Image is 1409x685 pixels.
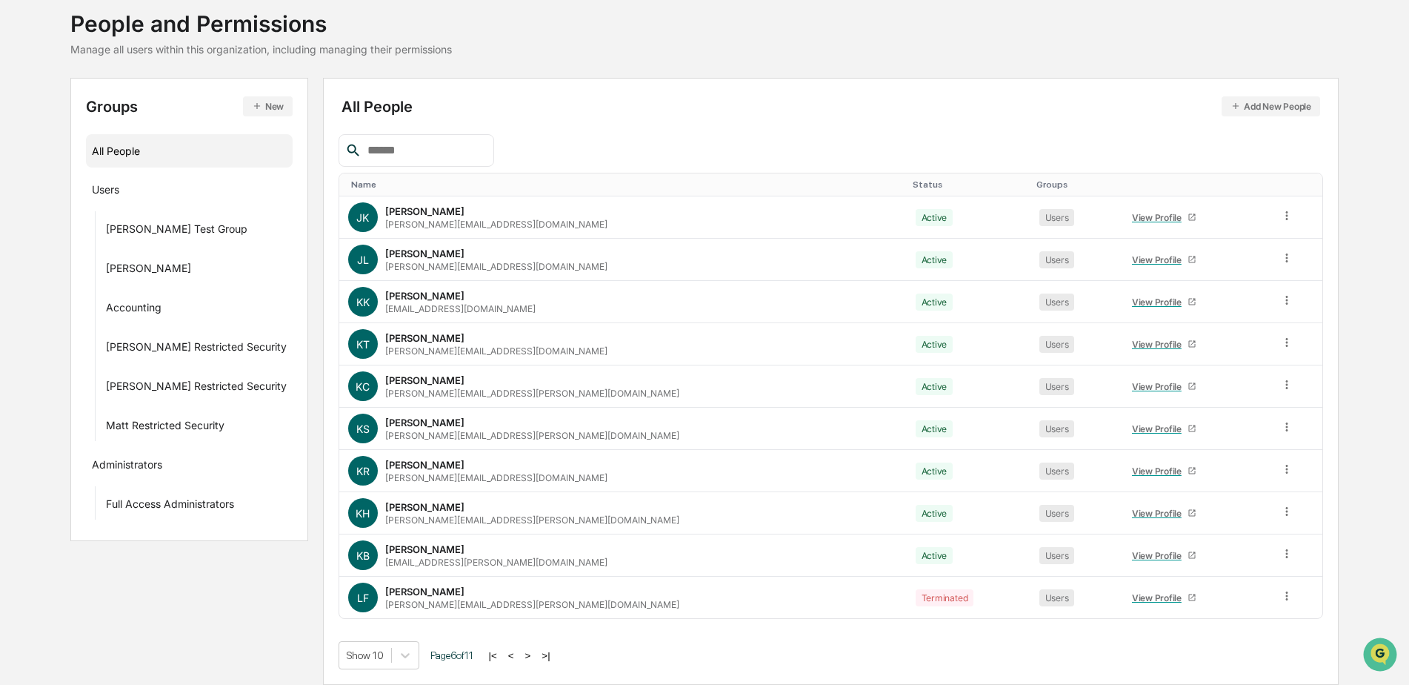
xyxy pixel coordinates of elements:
div: [PERSON_NAME][EMAIL_ADDRESS][PERSON_NAME][DOMAIN_NAME] [385,430,679,441]
div: Accounting [106,301,161,319]
div: View Profile [1132,550,1188,561]
span: LF [357,592,369,604]
div: [PERSON_NAME][EMAIL_ADDRESS][DOMAIN_NAME] [385,345,607,357]
button: Add New People [1222,96,1320,116]
div: View Profile [1132,508,1188,519]
iframe: Open customer support [1362,636,1402,676]
div: [PERSON_NAME] [385,543,464,555]
div: Users [1039,378,1075,395]
div: [PERSON_NAME][EMAIL_ADDRESS][PERSON_NAME][DOMAIN_NAME] [385,599,679,610]
div: View Profile [1132,381,1188,392]
div: Active [916,463,953,480]
a: View Profile [1125,460,1202,483]
img: Go home [39,12,56,30]
span: JL [357,254,369,266]
div: Active [916,209,953,226]
span: KT [356,338,370,351]
img: 1746055101610-c473b297-6a78-478c-a979-82029cc54cd1 [30,82,41,94]
div: Users [1039,589,1075,606]
div: Users [1039,294,1075,311]
div: All People [92,139,287,163]
div: [PERSON_NAME][EMAIL_ADDRESS][DOMAIN_NAME] [385,472,607,483]
div: [PERSON_NAME][EMAIL_ADDRESS][PERSON_NAME][DOMAIN_NAME] [385,388,679,399]
div: [PERSON_NAME] Test Group [106,222,247,240]
div: View Profile [1132,592,1188,603]
img: 1746055101610-c473b297-6a78-478c-a979-82029cc54cd1 [30,236,41,248]
div: [PERSON_NAME] [385,374,464,386]
a: View Profile [1125,502,1202,525]
div: Active [916,336,953,353]
div: Users [1039,251,1075,268]
div: Toggle SortBy [1283,179,1316,190]
span: KR [356,465,370,477]
span: JK [356,211,369,224]
span: KB [356,549,370,562]
button: > [521,649,536,662]
div: [EMAIL_ADDRESS][DOMAIN_NAME] [385,303,536,314]
span: [PERSON_NAME] [47,255,121,267]
div: Users [1039,463,1075,480]
div: View Profile [1132,212,1188,223]
span: [DATE] [133,255,163,267]
button: New [243,96,293,116]
div: View Profile [1132,254,1188,265]
div: [PERSON_NAME] [385,586,464,598]
div: Matt Restricted Security [106,419,224,437]
div: I have not heard from Oscar yet. I did look at his trades in Greenboard. There is a transaction l... [96,294,262,472]
img: Jack Rasmussen [15,222,39,245]
div: Full Access Administrators [106,497,234,515]
div: [PERSON_NAME] [385,459,464,471]
a: View Profile [1125,291,1202,314]
span: KC [356,380,370,393]
a: View Profile [1125,375,1202,398]
div: View Profile [1132,466,1188,477]
div: Groups [86,96,293,116]
button: back [15,12,33,30]
a: View Profile [1125,417,1202,440]
div: Toggle SortBy [351,179,901,190]
a: View Profile [1125,206,1202,229]
button: |< [484,649,502,662]
div: [EMAIL_ADDRESS][PERSON_NAME][DOMAIN_NAME] [385,557,607,568]
div: Users [1039,547,1075,564]
div: Active [916,547,953,564]
div: All People [342,96,1320,116]
div: Users [1039,505,1075,522]
div: [PERSON_NAME] [385,248,464,259]
button: >| [537,649,554,662]
div: Active [916,420,953,437]
div: Active [916,251,953,268]
a: View Profile [1125,248,1202,271]
div: Active [916,505,953,522]
div: Toggle SortBy [1036,179,1111,190]
div: Toggle SortBy [913,179,1025,190]
div: Users [1039,336,1075,353]
div: [PERSON_NAME] [385,290,464,302]
a: View Profile [1125,586,1202,609]
a: View Profile [1125,333,1202,356]
span: [PERSON_NAME] [47,101,121,113]
span: KK [356,296,370,308]
span: • [124,255,130,267]
span: KH [356,507,370,520]
div: [PERSON_NAME] [385,205,464,217]
div: Users [92,183,119,201]
div: View Profile [1132,423,1188,434]
div: Administrators [92,458,162,476]
div: [PERSON_NAME] Restricted Security [106,380,287,397]
div: I'll ask him if he can get a trade confirmation for us. [96,140,262,176]
div: [PERSON_NAME] Restricted Security [106,340,287,358]
p: Great, thank you [PERSON_NAME]! [55,223,232,241]
span: [DATE] [239,186,270,198]
div: [PERSON_NAME][EMAIL_ADDRESS][PERSON_NAME][DOMAIN_NAME] [385,514,679,526]
div: [PERSON_NAME][EMAIL_ADDRESS][DOMAIN_NAME] [385,261,607,272]
div: Terminated [916,589,974,606]
div: View Profile [1132,339,1188,350]
button: Send [256,457,274,474]
div: [PERSON_NAME] [385,332,464,344]
div: [PERSON_NAME] [385,417,464,428]
div: Active [916,294,953,311]
div: [PERSON_NAME] [106,262,191,279]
